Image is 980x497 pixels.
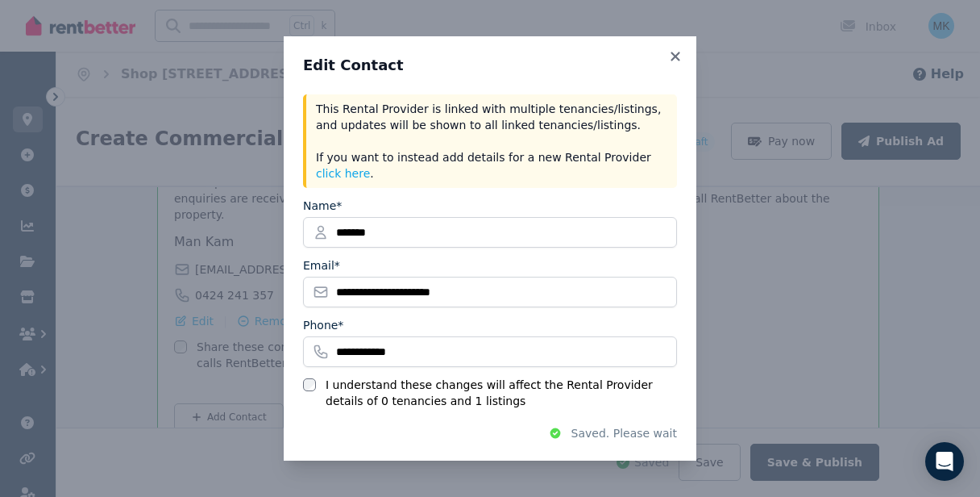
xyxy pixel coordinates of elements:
[326,377,677,409] label: I understand these changes will affect the Rental Provider details of 0 tenancies and 1 listings
[303,56,677,75] h3: Edit Contact
[925,442,964,481] div: Open Intercom Messenger
[303,198,342,214] label: Name*
[303,257,340,274] label: Email*
[303,317,343,333] label: Phone*
[316,165,370,182] button: click here
[316,101,667,182] p: This Rental Provider is linked with multiple tenancies/listings, and updates will be shown to all...
[571,425,677,441] span: Saved. Please wait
